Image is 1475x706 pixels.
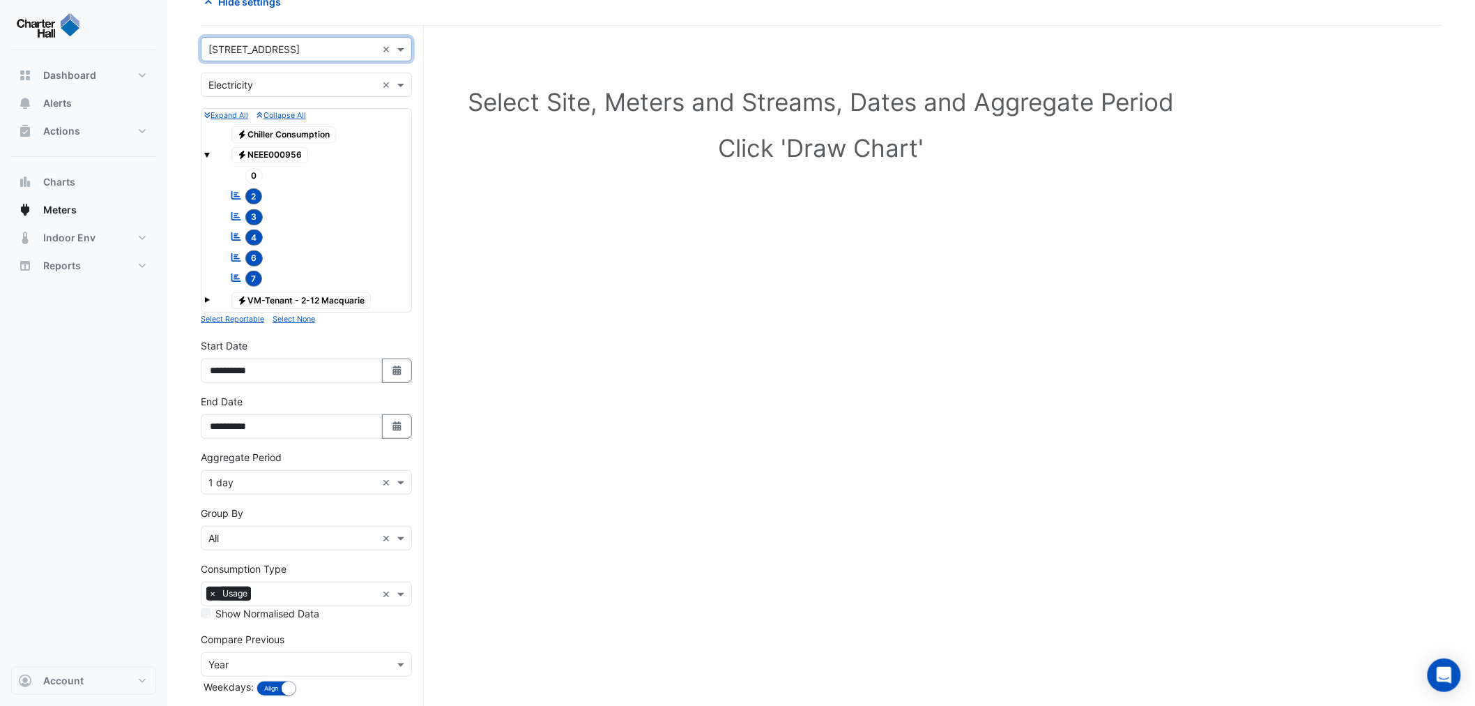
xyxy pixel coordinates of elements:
button: Select Reportable [201,313,264,325]
span: 3 [245,209,263,225]
button: Meters [11,196,156,224]
span: Clear [382,475,394,490]
fa-icon: Select Date [391,365,404,377]
button: Dashboard [11,61,156,89]
span: 6 [245,250,263,266]
fa-icon: Electricity [237,129,247,140]
span: Clear [382,587,394,601]
app-icon: Meters [18,203,32,217]
span: 2 [245,188,263,204]
span: VM-Tenant - 2-12 Macquarie [231,292,372,309]
button: Alerts [11,89,156,117]
label: Start Date [201,338,247,353]
h1: Select Site, Meters and Streams, Dates and Aggregate Period [223,87,1419,117]
button: Actions [11,117,156,145]
span: Dashboard [43,68,96,82]
button: Select None [273,313,315,325]
div: Open Intercom Messenger [1428,659,1461,692]
small: Select Reportable [201,315,264,324]
fa-icon: Reportable [230,190,243,202]
button: Charts [11,168,156,196]
app-icon: Dashboard [18,68,32,82]
button: Collapse All [257,109,305,121]
span: Usage [219,587,251,601]
fa-icon: Reportable [230,272,243,284]
span: Clear [382,77,394,92]
h1: Click 'Draw Chart' [223,133,1419,163]
span: Alerts [43,96,72,110]
span: Reports [43,259,81,273]
small: Select None [273,315,315,324]
span: Account [43,674,84,688]
fa-icon: Reportable [230,251,243,263]
button: Reports [11,252,156,280]
label: Show Normalised Data [215,606,319,621]
button: Indoor Env [11,224,156,252]
span: Indoor Env [43,231,95,245]
fa-icon: Electricity [237,150,247,160]
fa-icon: Reportable [230,210,243,222]
span: 7 [245,271,263,287]
label: Aggregate Period [201,450,282,465]
fa-icon: Select Date [391,421,404,433]
small: Collapse All [257,111,305,120]
span: 4 [245,230,263,246]
small: Expand All [204,111,248,120]
app-icon: Actions [18,124,32,138]
fa-icon: Reportable [230,231,243,243]
span: Clear [382,42,394,57]
span: NEEE000956 [231,147,309,164]
button: Account [11,667,156,695]
app-icon: Alerts [18,96,32,110]
label: Consumption Type [201,562,286,576]
app-icon: Reports [18,259,32,273]
button: Expand All [204,109,248,121]
app-icon: Charts [18,175,32,189]
span: Actions [43,124,80,138]
span: Chiller Consumption [231,126,337,143]
label: Weekdays: [201,679,254,694]
label: End Date [201,394,243,409]
span: 0 [245,168,263,184]
label: Group By [201,506,243,520]
img: Company Logo [17,11,79,39]
span: Meters [43,203,77,217]
app-icon: Indoor Env [18,231,32,245]
span: Clear [382,531,394,546]
label: Compare Previous [201,632,284,647]
span: × [206,587,219,601]
span: Charts [43,175,75,189]
fa-icon: Electricity [237,295,247,306]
